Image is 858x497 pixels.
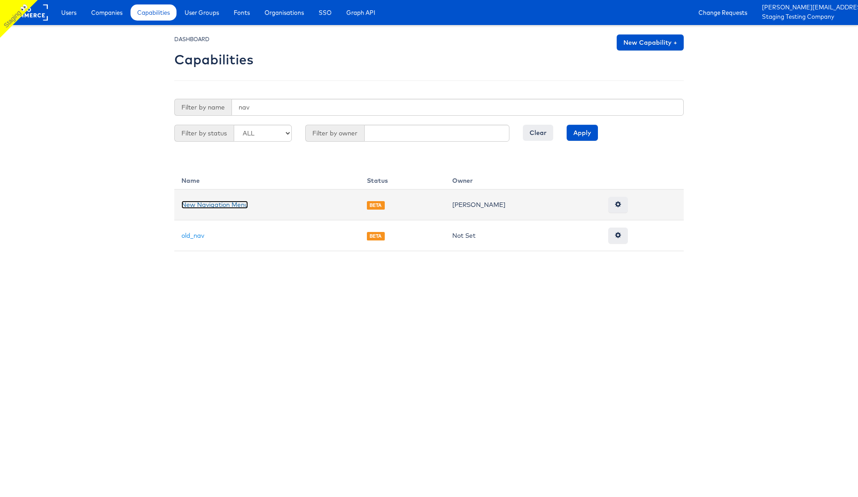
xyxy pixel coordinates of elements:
[319,8,332,17] span: SSO
[181,232,204,240] a: old_nav
[227,4,257,21] a: Fonts
[346,8,375,17] span: Graph API
[174,169,360,190] th: Name
[360,169,445,190] th: Status
[445,190,601,220] td: [PERSON_NAME]
[762,13,851,22] a: Staging Testing Company
[174,99,231,116] span: Filter by name
[185,8,219,17] span: User Groups
[305,125,364,142] span: Filter by owner
[174,52,253,67] h2: Capabilities
[174,125,234,142] span: Filter by status
[340,4,382,21] a: Graph API
[312,4,338,21] a: SSO
[174,36,210,42] small: DASHBOARD
[234,8,250,17] span: Fonts
[181,201,248,209] a: New Navigation Menu
[523,125,553,141] input: Clear
[617,34,684,51] a: New Capability +
[84,4,129,21] a: Companies
[265,8,304,17] span: Organisations
[137,8,170,17] span: Capabilities
[692,4,754,21] a: Change Requests
[445,169,601,190] th: Owner
[55,4,83,21] a: Users
[762,3,851,13] a: [PERSON_NAME][EMAIL_ADDRESS][PERSON_NAME][DOMAIN_NAME]
[178,4,226,21] a: User Groups
[130,4,177,21] a: Capabilities
[567,125,598,141] input: Apply
[61,8,76,17] span: Users
[367,201,385,210] span: BETA
[258,4,311,21] a: Organisations
[91,8,122,17] span: Companies
[367,232,385,240] span: BETA
[445,220,601,251] td: Not Set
